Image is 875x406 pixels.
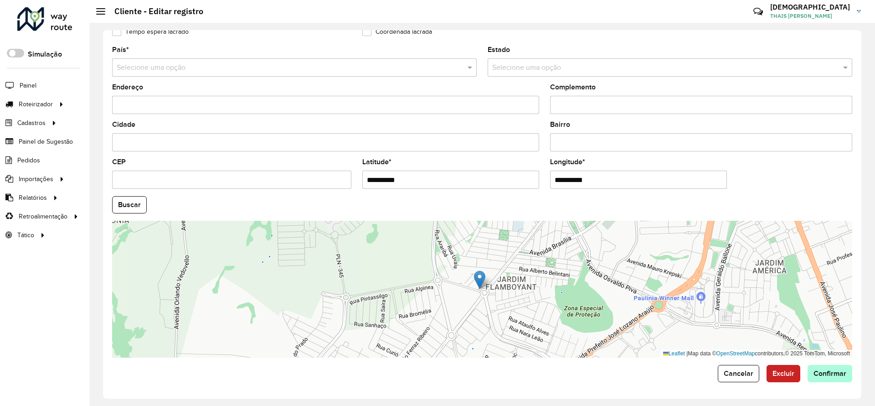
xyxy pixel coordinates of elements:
a: Leaflet [663,350,685,357]
button: Cancelar [718,365,759,382]
button: Confirmar [808,365,852,382]
a: OpenStreetMap [716,350,755,357]
span: Importações [19,174,53,184]
span: Relatórios [19,193,47,203]
span: | [686,350,688,357]
div: Map data © contributors,© 2025 TomTom, Microsoft [661,350,852,358]
span: Cadastros [17,118,46,128]
span: Retroalimentação [19,212,67,221]
label: Latitude [362,156,391,167]
span: Cancelar [724,370,753,377]
label: País [112,44,129,55]
h2: Cliente - Editar registro [105,6,203,16]
label: Bairro [550,119,570,130]
a: Contato Rápido [748,2,768,21]
img: Marker [474,271,485,289]
label: Tempo espera lacrado [112,27,189,36]
label: Endereço [112,82,143,93]
h3: [DEMOGRAPHIC_DATA] [770,3,850,11]
span: Painel de Sugestão [19,137,73,146]
label: CEP [112,156,126,167]
label: Cidade [112,119,135,130]
label: Simulação [28,49,62,60]
span: Painel [20,81,36,90]
span: THAIS [PERSON_NAME] [770,12,850,20]
label: Coordenada lacrada [362,27,432,36]
span: Excluir [772,370,794,377]
label: Complemento [550,82,596,93]
label: Estado [488,44,510,55]
span: Confirmar [813,370,846,377]
button: Excluir [767,365,800,382]
button: Buscar [112,196,147,213]
span: Pedidos [17,156,40,165]
span: Roteirizador [19,99,53,109]
label: Longitude [550,156,585,167]
span: Tático [17,230,34,240]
